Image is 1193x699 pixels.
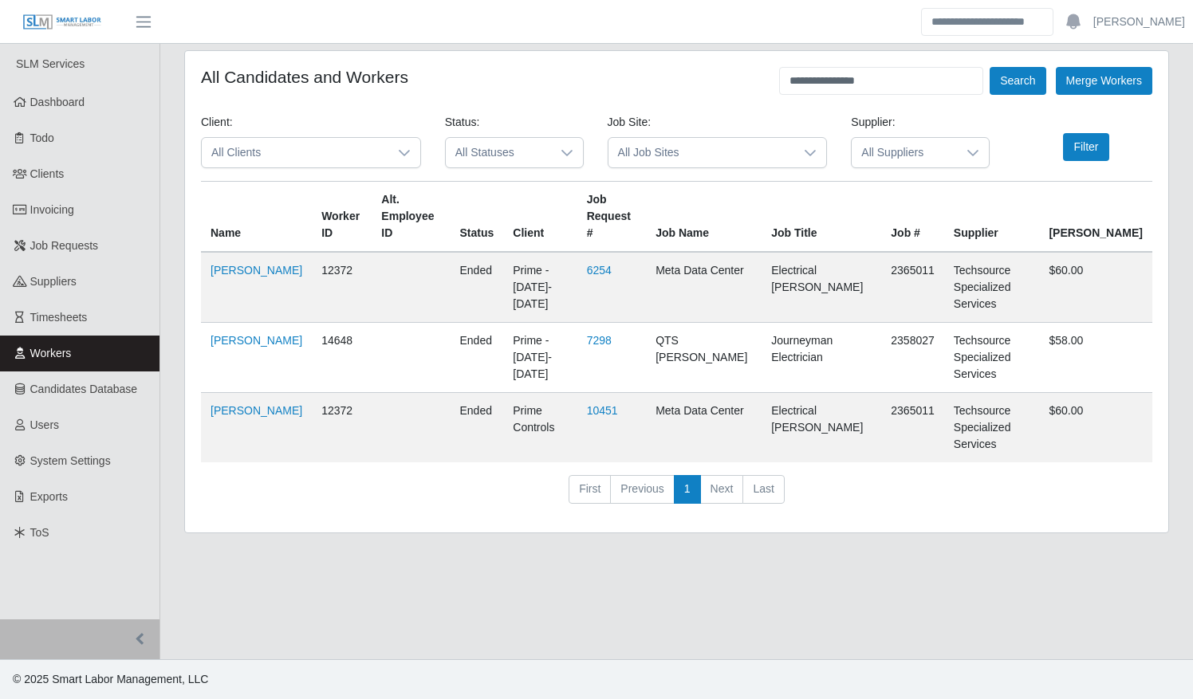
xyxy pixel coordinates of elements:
a: [PERSON_NAME] [211,404,302,417]
td: 2358027 [881,323,944,393]
td: ended [450,393,503,463]
span: © 2025 Smart Labor Management, LLC [13,673,208,685]
td: Meta Data Center [646,393,762,463]
span: Job Requests [30,239,99,252]
td: Prime - [DATE]-[DATE] [503,252,577,323]
span: All Clients [202,138,388,167]
span: SLM Services [16,57,85,70]
span: Dashboard [30,96,85,108]
span: ToS [30,526,49,539]
td: Techsource Specialized Services [944,323,1040,393]
td: $58.00 [1039,323,1152,393]
td: ended [450,323,503,393]
button: Filter [1063,133,1108,161]
a: [PERSON_NAME] [211,264,302,277]
td: 14648 [312,323,372,393]
nav: pagination [201,475,1152,516]
td: Prime Controls [503,393,577,463]
td: 2365011 [881,393,944,463]
th: Job Name [646,182,762,253]
td: QTS [PERSON_NAME] [646,323,762,393]
th: [PERSON_NAME] [1039,182,1152,253]
span: Candidates Database [30,383,138,395]
a: 10451 [587,404,618,417]
span: Exports [30,490,68,503]
span: All Job Sites [608,138,795,167]
td: Techsource Specialized Services [944,252,1040,323]
button: Merge Workers [1056,67,1152,95]
td: 12372 [312,252,372,323]
th: Job Request # [577,182,647,253]
td: $60.00 [1039,393,1152,463]
td: 2365011 [881,252,944,323]
th: Job # [881,182,944,253]
td: ended [450,252,503,323]
label: Status: [445,114,480,131]
button: Search [990,67,1045,95]
th: Client [503,182,577,253]
td: Electrical [PERSON_NAME] [762,393,881,463]
span: Suppliers [30,275,77,288]
td: Prime - [DATE]-[DATE] [503,323,577,393]
img: SLM Logo [22,14,102,31]
td: 12372 [312,393,372,463]
a: 1 [674,475,701,504]
a: [PERSON_NAME] [211,334,302,347]
th: Name [201,182,312,253]
span: All Suppliers [852,138,957,167]
h4: All Candidates and Workers [201,67,408,87]
span: Timesheets [30,311,88,324]
span: Workers [30,347,72,359]
a: 6254 [587,264,612,277]
td: Techsource Specialized Services [944,393,1040,463]
span: All Statuses [446,138,551,167]
th: Worker ID [312,182,372,253]
th: Supplier [944,182,1040,253]
span: Users [30,418,60,431]
input: Search [921,8,1053,36]
td: Journeyman Electrician [762,323,881,393]
td: Electrical [PERSON_NAME] [762,252,881,323]
a: 7298 [587,334,612,347]
td: $60.00 [1039,252,1152,323]
label: Job Site: [608,114,651,131]
span: Clients [30,167,65,180]
th: Alt. Employee ID [372,182,450,253]
a: [PERSON_NAME] [1093,14,1185,30]
span: Invoicing [30,203,74,216]
span: Todo [30,132,54,144]
td: Meta Data Center [646,252,762,323]
label: Client: [201,114,233,131]
th: Job Title [762,182,881,253]
th: Status [450,182,503,253]
label: Supplier: [851,114,895,131]
span: System Settings [30,454,111,467]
